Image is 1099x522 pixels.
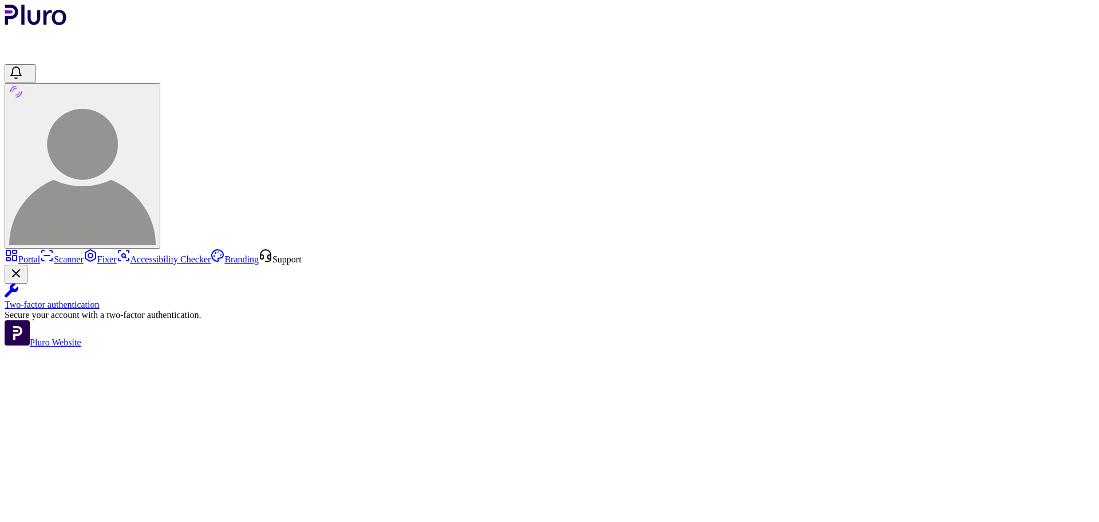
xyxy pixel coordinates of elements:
[5,337,81,347] a: Open Pluro Website
[5,83,160,249] button: User avatar
[117,254,211,264] a: Accessibility Checker
[84,254,117,264] a: Fixer
[9,99,156,245] img: User avatar
[5,265,27,284] button: Close Two-factor authentication notification
[40,254,84,264] a: Scanner
[5,284,1094,310] a: Two-factor authentication
[259,254,302,264] a: Open Support screen
[5,254,40,264] a: Portal
[5,300,1094,310] div: Two-factor authentication
[5,64,36,83] button: Open notifications, you have 388 new notifications
[211,254,259,264] a: Branding
[5,17,67,27] a: Logo
[5,249,1094,348] aside: Sidebar menu
[5,310,1094,320] div: Secure your account with a two-factor authentication.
